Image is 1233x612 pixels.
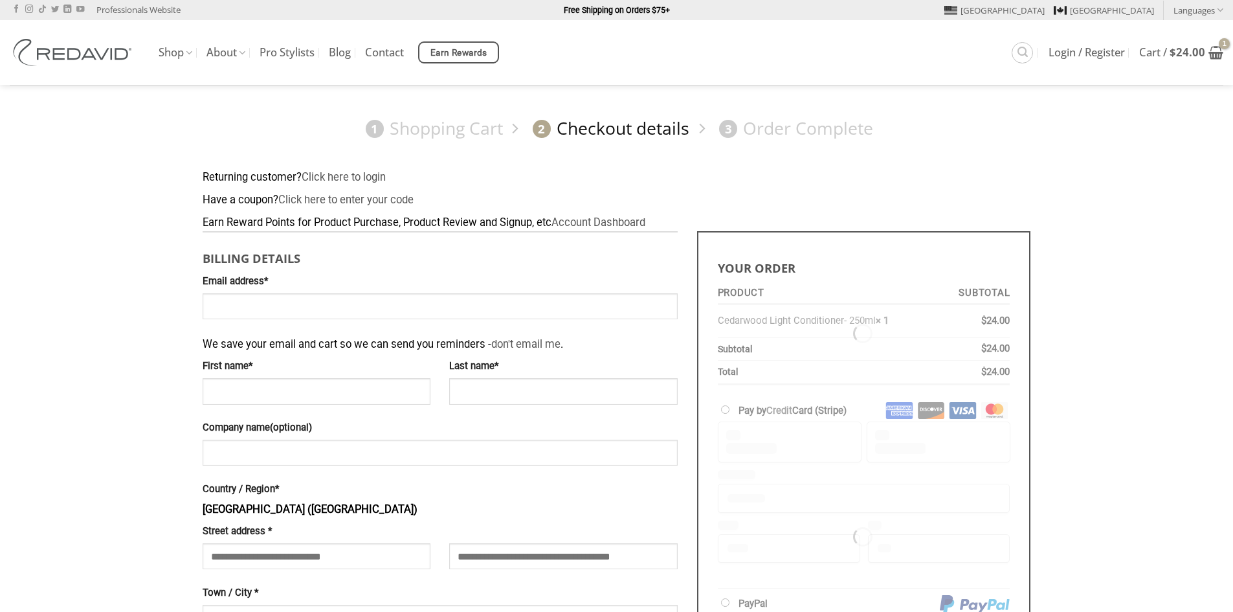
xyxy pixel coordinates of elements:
[718,252,1010,277] h3: Your order
[430,46,487,60] span: Earn Rewards
[1054,1,1154,20] a: [GEOGRAPHIC_DATA]
[1049,41,1125,64] a: Login / Register
[1012,42,1033,63] a: Search
[491,338,561,350] a: don't email me
[533,120,551,138] span: 2
[25,5,33,14] a: Follow on Instagram
[365,41,404,64] a: Contact
[203,524,430,539] label: Street address
[206,40,245,65] a: About
[203,420,678,436] label: Company name
[203,359,430,374] label: First name
[203,330,563,354] span: We save your email and cart so we can send you reminders - .
[278,194,414,206] a: Enter your coupon code
[270,422,312,433] span: (optional)
[366,120,384,138] span: 1
[203,274,678,289] label: Email address
[329,41,351,64] a: Blog
[302,171,386,183] a: Click here to login
[76,5,84,14] a: Follow on YouTube
[1170,45,1205,60] bdi: 24.00
[203,169,1031,187] div: Returning customer?
[203,108,1031,150] nav: Checkout steps
[38,5,46,14] a: Follow on TikTok
[1049,47,1125,58] span: Login / Register
[1139,38,1223,67] a: View cart
[203,242,678,267] h3: Billing details
[10,39,139,66] img: REDAVID Salon Products | United States
[63,5,71,14] a: Follow on LinkedIn
[1139,47,1205,58] span: Cart /
[564,5,670,15] strong: Free Shipping on Orders $75+
[418,41,499,63] a: Earn Rewards
[551,216,645,229] a: Account Dashboard
[203,503,417,516] strong: [GEOGRAPHIC_DATA] ([GEOGRAPHIC_DATA])
[1173,1,1223,19] a: Languages
[203,585,678,601] label: Town / City
[260,41,315,64] a: Pro Stylists
[1170,45,1176,60] span: $
[12,5,20,14] a: Follow on Facebook
[527,117,690,140] a: 2Checkout details
[159,40,192,65] a: Shop
[203,192,1031,209] div: Have a coupon?
[449,359,677,374] label: Last name
[203,214,1031,232] div: Earn Reward Points for Product Purchase, Product Review and Signup, etc
[944,1,1045,20] a: [GEOGRAPHIC_DATA]
[203,482,678,497] label: Country / Region
[360,117,504,140] a: 1Shopping Cart
[51,5,59,14] a: Follow on Twitter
